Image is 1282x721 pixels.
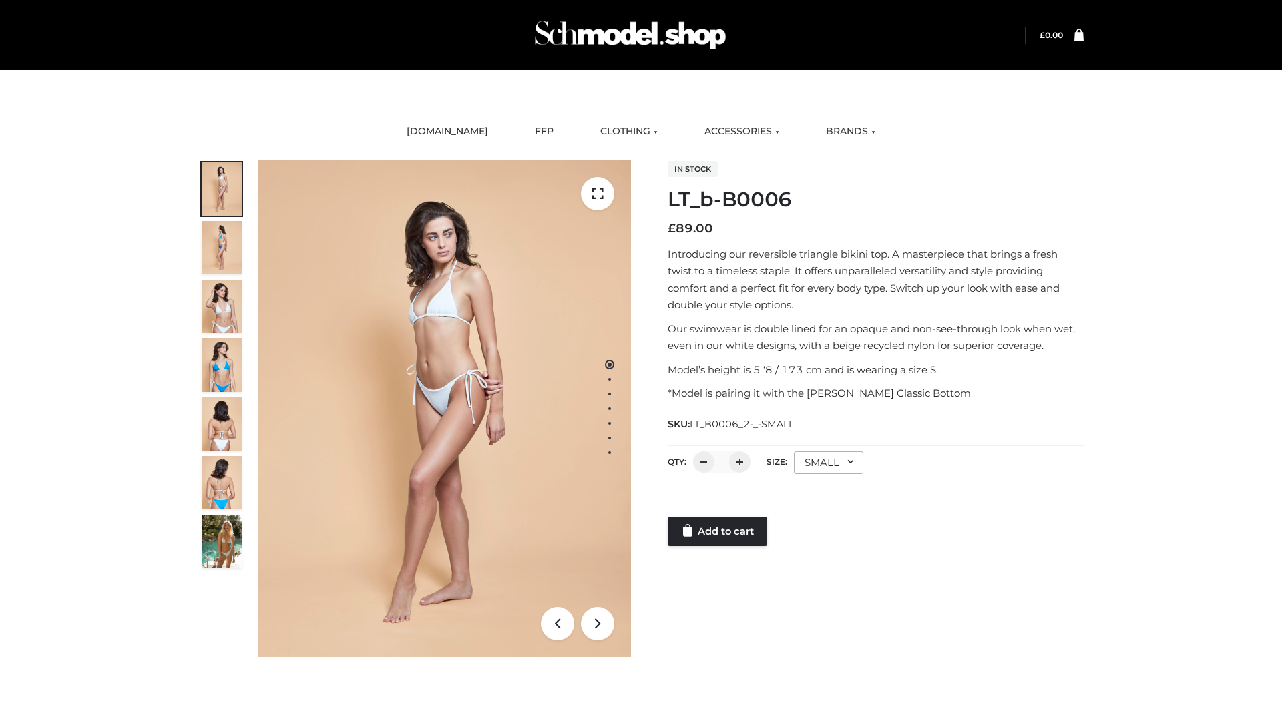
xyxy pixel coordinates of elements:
[668,320,1084,354] p: Our swimwear is double lined for an opaque and non-see-through look when wet, even in our white d...
[258,160,631,657] img: ArielClassicBikiniTop_CloudNine_AzureSky_OW114ECO_1
[767,457,787,467] label: Size:
[668,221,713,236] bdi: 89.00
[1040,30,1063,40] bdi: 0.00
[397,117,498,146] a: [DOMAIN_NAME]
[694,117,789,146] a: ACCESSORIES
[668,385,1084,402] p: *Model is pairing it with the [PERSON_NAME] Classic Bottom
[668,416,795,432] span: SKU:
[202,397,242,451] img: ArielClassicBikiniTop_CloudNine_AzureSky_OW114ECO_7-scaled.jpg
[668,361,1084,379] p: Model’s height is 5 ‘8 / 173 cm and is wearing a size S.
[525,117,564,146] a: FFP
[690,418,794,430] span: LT_B0006_2-_-SMALL
[202,338,242,392] img: ArielClassicBikiniTop_CloudNine_AzureSky_OW114ECO_4-scaled.jpg
[668,221,676,236] span: £
[794,451,863,474] div: SMALL
[816,117,885,146] a: BRANDS
[1040,30,1045,40] span: £
[202,280,242,333] img: ArielClassicBikiniTop_CloudNine_AzureSky_OW114ECO_3-scaled.jpg
[668,188,1084,212] h1: LT_b-B0006
[668,246,1084,314] p: Introducing our reversible triangle bikini top. A masterpiece that brings a fresh twist to a time...
[668,517,767,546] a: Add to cart
[668,161,718,177] span: In stock
[1040,30,1063,40] a: £0.00
[202,221,242,274] img: ArielClassicBikiniTop_CloudNine_AzureSky_OW114ECO_2-scaled.jpg
[202,456,242,509] img: ArielClassicBikiniTop_CloudNine_AzureSky_OW114ECO_8-scaled.jpg
[202,515,242,568] img: Arieltop_CloudNine_AzureSky2.jpg
[590,117,668,146] a: CLOTHING
[530,9,730,61] img: Schmodel Admin 964
[202,162,242,216] img: ArielClassicBikiniTop_CloudNine_AzureSky_OW114ECO_1-scaled.jpg
[668,457,686,467] label: QTY:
